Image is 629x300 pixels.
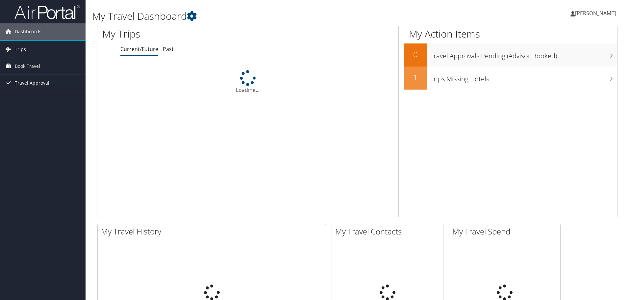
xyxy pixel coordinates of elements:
[404,27,617,41] h1: My Action Items
[570,3,622,23] a: [PERSON_NAME]
[404,67,617,90] a: 1Trips Missing Hotels
[452,226,560,237] h2: My Travel Spend
[102,27,268,41] h1: My Trips
[404,49,427,60] h2: 0
[404,43,617,67] a: 0Travel Approvals Pending (Advisor Booked)
[15,75,49,91] span: Travel Approval
[430,71,617,84] h3: Trips Missing Hotels
[15,23,41,40] span: Dashboards
[163,45,174,53] a: Past
[575,10,616,17] span: [PERSON_NAME]
[15,41,26,58] span: Trips
[120,45,158,53] a: Current/Future
[430,48,617,61] h3: Travel Approvals Pending (Advisor Booked)
[15,58,40,74] span: Book Travel
[335,226,443,237] h2: My Travel Contacts
[14,4,80,20] img: airportal-logo.png
[101,226,326,237] h2: My Travel History
[404,72,427,83] h2: 1
[92,9,446,23] h1: My Travel Dashboard
[97,70,398,94] div: Loading...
